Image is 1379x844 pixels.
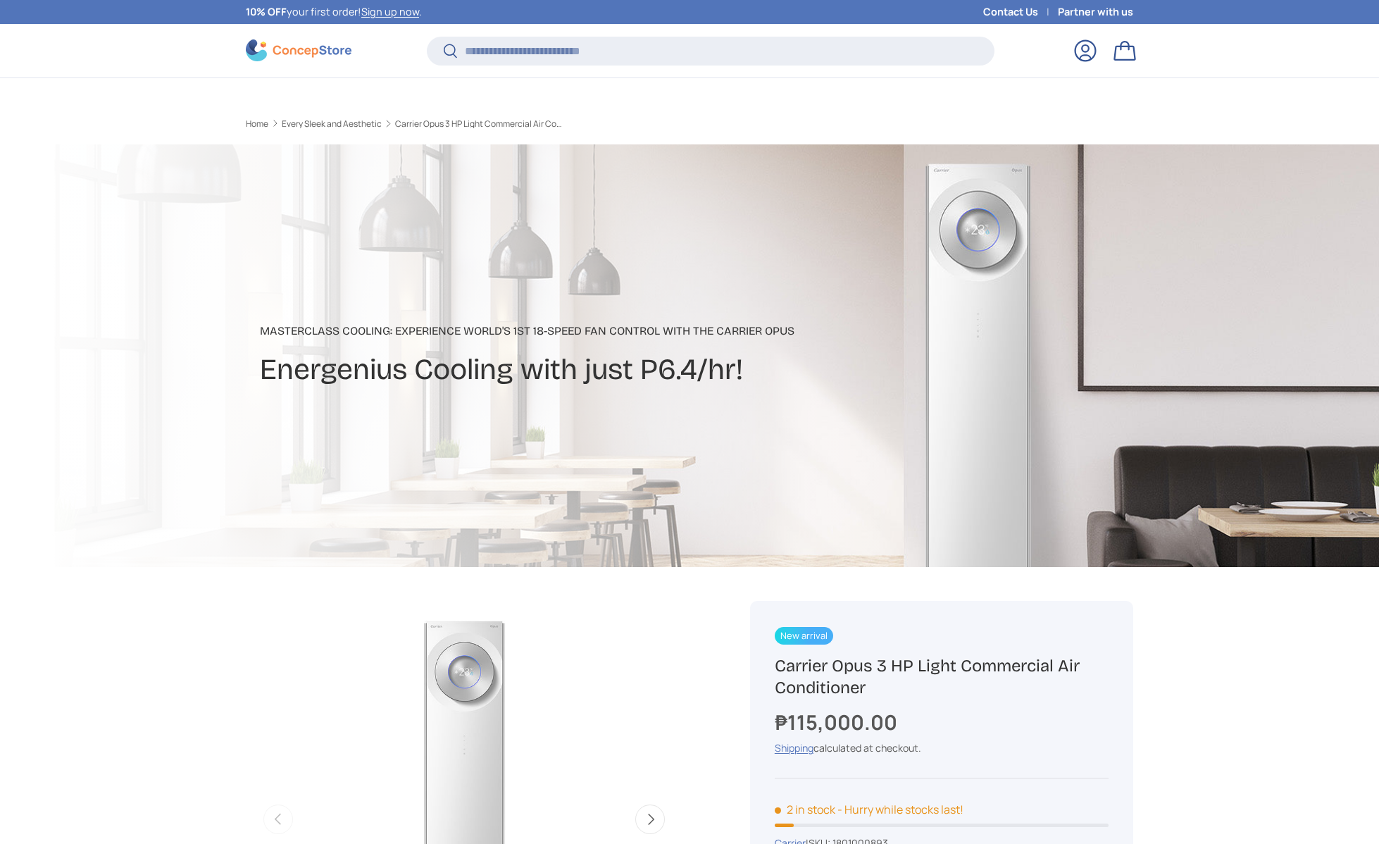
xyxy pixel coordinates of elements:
[361,5,419,18] a: Sign up now
[246,118,716,130] nav: Breadcrumbs
[282,120,382,128] a: Every Sleek and Aesthetic
[983,4,1058,20] a: Contact Us
[246,5,287,18] strong: 10% OFF
[837,802,963,817] p: - Hurry while stocks last!
[775,627,833,645] span: New arrival
[246,39,351,61] img: ConcepStore
[775,802,835,817] span: 2 in stock
[260,351,794,389] h2: Energenius Cooling with just P6.4/hr!
[775,741,813,755] a: Shipping
[260,323,794,340] p: Masterclass Cooling: Experience World's 1st 18-speed fan control with the Carrier Opus​
[395,120,564,128] a: Carrier Opus 3 HP Light Commercial Air Conditioner
[246,120,268,128] a: Home
[1058,4,1133,20] a: Partner with us
[775,655,1109,699] h1: Carrier Opus 3 HP Light Commercial Air Conditioner
[775,708,901,736] strong: ₱115,000.00
[246,4,422,20] p: your first order! .
[775,740,1109,755] div: calculated at checkout.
